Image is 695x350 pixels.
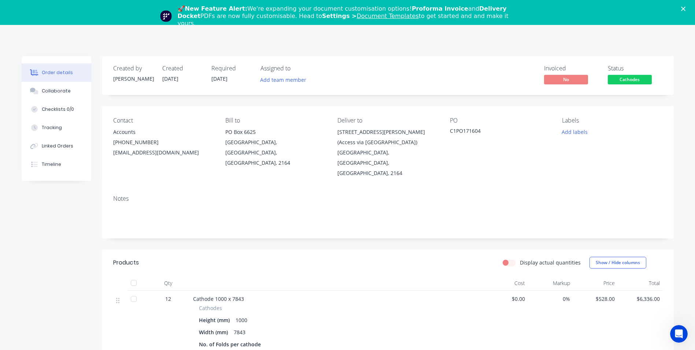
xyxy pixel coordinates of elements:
div: [STREET_ADDRESS][PERSON_NAME] (Access via [GEOGRAPHIC_DATA])[GEOGRAPHIC_DATA], [GEOGRAPHIC_DATA],... [337,127,438,178]
div: [PHONE_NUMBER] [113,137,214,147]
button: Order details [22,63,91,82]
div: PO Box 6625 [225,127,326,137]
b: Proforma Invoice [412,5,468,12]
div: Width (mm) [199,327,231,338]
div: 🚀 We're expanding your document customisation options! and PDFs are now fully customisable. Head ... [178,5,524,27]
button: Add labels [558,127,592,137]
div: [EMAIL_ADDRESS][DOMAIN_NAME] [113,147,214,158]
div: Price [573,276,618,291]
div: [GEOGRAPHIC_DATA], [GEOGRAPHIC_DATA], [GEOGRAPHIC_DATA], 2164 [225,137,326,168]
div: Accounts[PHONE_NUMBER][EMAIL_ADDRESS][DOMAIN_NAME] [113,127,214,158]
button: Timeline [22,155,91,174]
button: Tracking [22,119,91,137]
div: Assigned to [260,65,334,72]
div: Timeline [42,161,61,168]
button: Add team member [260,75,310,85]
span: 12 [165,295,171,303]
div: Contact [113,117,214,124]
span: $6,336.00 [621,295,660,303]
span: Cathodes [199,304,222,312]
div: C1PO171604 [450,127,541,137]
span: [DATE] [211,75,228,82]
div: 7843 [231,327,248,338]
b: Delivery Docket [178,5,507,19]
div: [PERSON_NAME] [113,75,154,83]
div: Markup [528,276,573,291]
img: Profile image for Team [160,10,172,22]
span: [DATE] [162,75,178,82]
div: Collaborate [42,88,71,94]
div: Cost [483,276,528,291]
button: Cathodes [608,75,652,86]
iframe: Intercom live chat [670,325,688,343]
div: Deliver to [337,117,438,124]
button: Linked Orders [22,137,91,155]
span: Cathode 1000 x 7843 [193,295,244,302]
div: Linked Orders [42,143,73,149]
div: Created by [113,65,154,72]
span: 0% [531,295,570,303]
span: $0.00 [486,295,525,303]
div: Status [608,65,663,72]
label: Display actual quantities [520,259,581,266]
button: Show / Hide columns [589,257,646,269]
div: Order details [42,69,73,76]
div: 1000 [233,315,250,325]
div: PO Box 6625[GEOGRAPHIC_DATA], [GEOGRAPHIC_DATA], [GEOGRAPHIC_DATA], 2164 [225,127,326,168]
div: Close [681,7,688,11]
div: Checklists 0/0 [42,106,74,113]
span: $528.00 [576,295,615,303]
div: Required [211,65,252,72]
a: Document Templates [356,12,418,19]
span: Cathodes [608,75,652,84]
div: Qty [146,276,190,291]
div: Bill to [225,117,326,124]
b: New Feature Alert: [185,5,248,12]
div: Invoiced [544,65,599,72]
div: Height (mm) [199,315,233,325]
span: No [544,75,588,84]
div: [STREET_ADDRESS][PERSON_NAME] (Access via [GEOGRAPHIC_DATA]) [337,127,438,147]
div: Tracking [42,124,62,131]
div: Total [618,276,663,291]
div: Notes [113,195,663,202]
div: [GEOGRAPHIC_DATA], [GEOGRAPHIC_DATA], [GEOGRAPHIC_DATA], 2164 [337,147,438,178]
div: Labels [562,117,662,124]
button: Add team member [256,75,310,85]
b: Settings > [322,12,419,19]
div: No. of Folds per cathode [199,339,264,350]
div: Products [113,258,139,267]
div: Created [162,65,203,72]
div: PO [450,117,550,124]
button: Checklists 0/0 [22,100,91,119]
div: Accounts [113,127,214,137]
button: Collaborate [22,82,91,100]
